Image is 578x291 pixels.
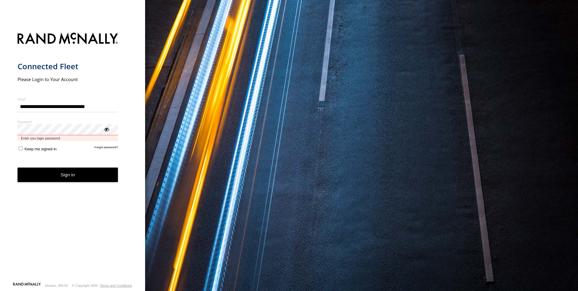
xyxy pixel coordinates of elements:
span: Keep me signed in [24,147,57,151]
label: Email [18,97,118,101]
h1: Connected Fleet [18,61,118,71]
img: Rand McNally [18,31,118,47]
a: Visit our Website [13,283,41,289]
div: ViewPassword [103,126,109,132]
div: © Copyright 2025 - [72,284,132,287]
input: Keep me signed in [19,146,23,150]
a: Terms and Conditions [100,284,132,287]
label: Password [18,119,118,124]
div: Version: 308.01 [45,284,68,287]
span: Enter you login password [18,135,118,141]
form: main [18,29,128,282]
h2: Please Login to Your Account [18,76,118,82]
button: Sign in [18,168,118,182]
a: Forgot password? [95,145,118,151]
